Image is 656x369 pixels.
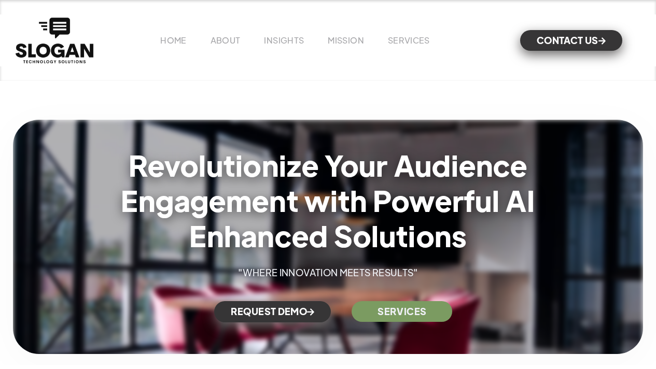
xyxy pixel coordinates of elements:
a: HOME [160,35,186,46]
a: CONTACT US [520,30,622,51]
a: home [13,15,96,66]
a: REQUEST DEMO [214,301,331,322]
a: INSIGHTS [264,35,304,46]
a: MISSION [328,35,364,46]
span:  [598,37,606,44]
span:  [307,308,314,315]
h1: Revolutionize Your Audience Engagement with Powerful AI Enhanced Solutions [116,147,540,252]
strong: SERVICES [378,305,426,317]
p: "WHERE INNOVATION MEETS RESULTS" [194,265,462,280]
a: ABOUT [211,35,241,46]
a: SERVICES [352,301,452,322]
a: SERVICES [388,35,430,46]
